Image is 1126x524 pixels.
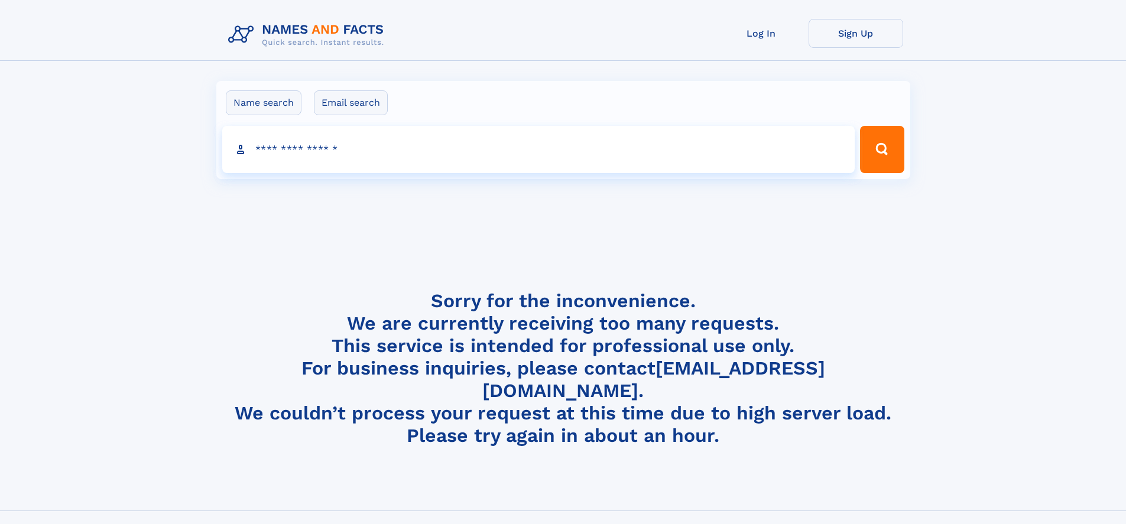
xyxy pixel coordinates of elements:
[223,19,394,51] img: Logo Names and Facts
[714,19,809,48] a: Log In
[222,126,855,173] input: search input
[809,19,903,48] a: Sign Up
[482,357,825,402] a: [EMAIL_ADDRESS][DOMAIN_NAME]
[226,90,301,115] label: Name search
[223,289,903,447] h4: Sorry for the inconvenience. We are currently receiving too many requests. This service is intend...
[314,90,388,115] label: Email search
[860,126,904,173] button: Search Button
